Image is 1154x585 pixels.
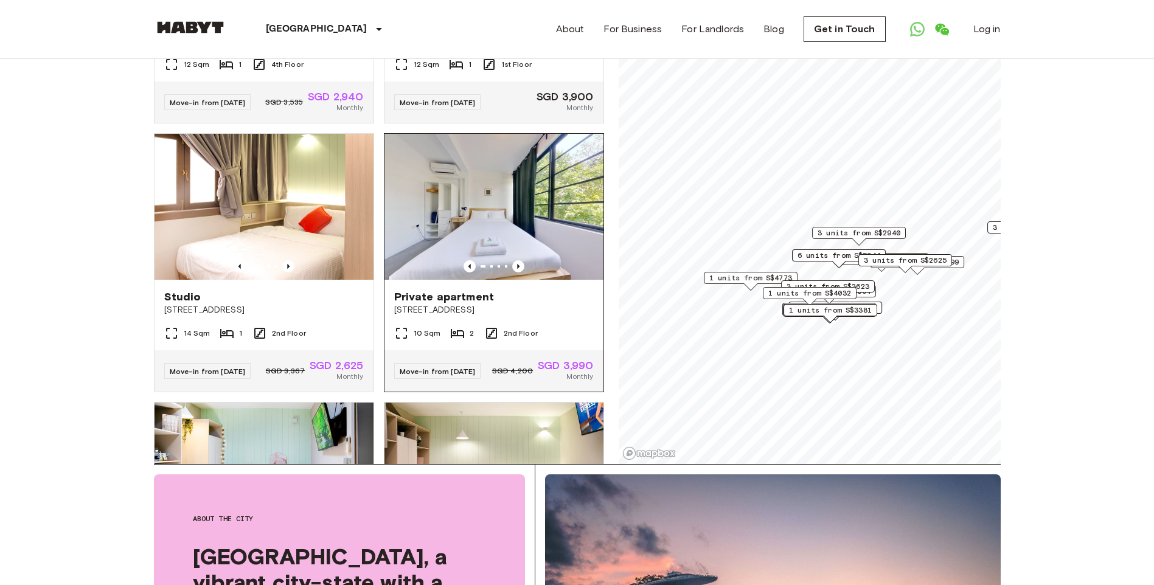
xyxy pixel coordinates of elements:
div: Map marker [835,253,928,272]
span: Move-in from [DATE] [400,367,476,376]
button: Previous image [282,260,294,272]
button: Previous image [234,260,246,272]
span: 4th Floor [271,59,304,70]
span: 1st Floor [501,59,532,70]
a: Marketing picture of unit SG-01-054-006-01Previous imagePrevious imagePrivate apartment[STREET_AD... [384,133,604,392]
img: Habyt [154,21,227,33]
div: Map marker [792,249,886,268]
span: 3 units from S$2940 [818,227,900,238]
span: 1 [239,328,242,339]
a: For Landlords [681,22,744,36]
div: Map marker [704,272,798,291]
span: 6 units from S$5944 [798,250,880,261]
span: Monthly [566,102,593,113]
button: Previous image [512,260,524,272]
a: About [556,22,585,36]
span: SGD 4,200 [492,365,533,376]
span: 2nd Floor [504,328,538,339]
div: Map marker [781,280,875,299]
span: Move-in from [DATE] [170,367,246,376]
span: 12 Sqm [414,59,440,70]
span: 3 units from S$3623 [787,281,869,292]
div: Map marker [763,287,857,306]
span: 1 units from S$4773 [709,272,792,283]
div: Map marker [871,256,964,275]
p: [GEOGRAPHIC_DATA] [266,22,367,36]
span: 2nd Floor [272,328,306,339]
span: 1 units from S$4841 [840,254,923,265]
a: Open WeChat [930,17,954,41]
span: 2 [470,328,474,339]
span: 10 Sqm [414,328,441,339]
span: 3 units from S$2625 [864,255,947,266]
div: Map marker [784,304,877,323]
span: 3 units from S$2520 [794,302,877,313]
span: Private apartment [394,289,495,304]
span: 14 Sqm [184,328,210,339]
span: SGD 3,990 [538,360,593,371]
span: SGD 2,940 [308,91,363,102]
div: Map marker [812,227,906,246]
div: Map marker [782,285,876,304]
div: Map marker [858,254,952,273]
span: Monthly [566,371,593,382]
span: About the city [193,513,486,524]
span: Studio [164,289,201,304]
div: Map marker [783,305,877,324]
img: Marketing picture of unit SG-01-111-001-001 [384,403,603,549]
a: Blog [763,22,784,36]
span: SGD 3,900 [537,91,593,102]
span: 1 [238,59,242,70]
span: [STREET_ADDRESS] [394,304,594,316]
span: Move-in from [DATE] [400,98,476,107]
a: Marketing picture of unit SG-01-111-006-001Previous imagePrevious imageStudio[STREET_ADDRESS]14 S... [154,133,374,392]
a: For Business [603,22,662,36]
span: SGD 2,625 [310,360,363,371]
span: Move-in from [DATE] [170,98,246,107]
span: 3 units from S$2036 [993,222,1076,233]
span: 1 [468,59,471,70]
img: Marketing picture of unit SG-01-111-002-001 [155,403,374,549]
span: 12 Sqm [184,59,210,70]
a: Open WhatsApp [905,17,930,41]
span: Monthly [336,102,363,113]
div: Map marker [788,302,882,320]
a: Mapbox logo [622,446,676,460]
button: Previous image [464,260,476,272]
div: Map marker [782,304,876,323]
div: Map marker [987,221,1081,240]
span: 1 units from S$5199 [876,257,959,268]
a: Get in Touch [804,16,886,42]
a: Log in [973,22,1001,36]
img: Marketing picture of unit SG-01-054-006-01 [384,134,603,280]
span: 1 units from S$4032 [768,288,851,299]
span: SGD 3,535 [265,97,303,108]
span: Monthly [336,371,363,382]
img: Marketing picture of unit SG-01-111-006-001 [155,134,374,280]
span: [STREET_ADDRESS] [164,304,364,316]
span: 1 units from S$3381 [789,305,872,316]
span: SGD 3,367 [266,365,305,376]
